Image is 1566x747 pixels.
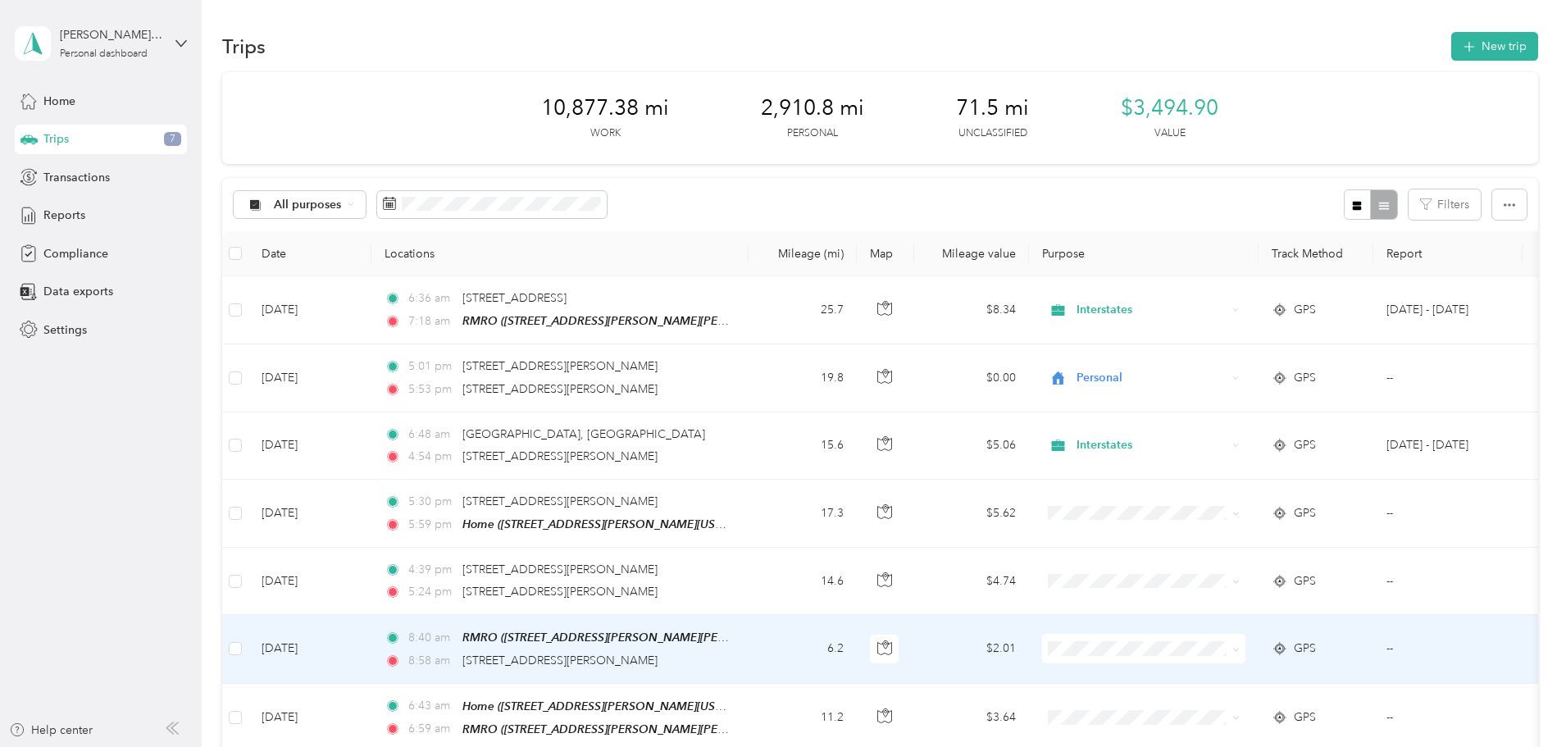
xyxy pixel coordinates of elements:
td: $5.06 [914,412,1029,480]
span: Data exports [43,283,113,300]
span: 5:59 pm [408,516,455,534]
span: [STREET_ADDRESS][PERSON_NAME] [462,449,658,463]
th: Track Method [1259,231,1373,276]
td: $2.01 [914,615,1029,683]
span: GPS [1294,436,1316,454]
td: [DATE] [248,615,371,683]
span: Home ([STREET_ADDRESS][PERSON_NAME][US_STATE]) [462,517,758,531]
span: GPS [1294,301,1316,319]
span: Compliance [43,245,108,262]
th: Report [1373,231,1523,276]
span: [STREET_ADDRESS][PERSON_NAME] [462,563,658,576]
span: GPS [1294,572,1316,590]
span: [GEOGRAPHIC_DATA], [GEOGRAPHIC_DATA] [462,427,705,441]
span: Interstates [1077,301,1227,319]
span: GPS [1294,369,1316,387]
td: [DATE] [248,480,371,548]
span: $3,494.90 [1121,95,1218,121]
p: Unclassified [958,126,1027,141]
span: 8:40 am [408,629,455,647]
div: [PERSON_NAME] [PERSON_NAME] [60,26,162,43]
span: Interstates [1077,436,1227,454]
td: -- [1373,480,1523,548]
span: 10,877.38 mi [541,95,669,121]
span: Reports [43,207,85,224]
th: Map [857,231,914,276]
button: New trip [1451,32,1538,61]
span: All purposes [274,199,342,211]
td: $8.34 [914,276,1029,344]
p: Work [590,126,621,141]
td: 6.2 [749,615,857,683]
span: [STREET_ADDRESS] [462,291,567,305]
td: 15.6 [749,412,857,480]
td: Oct 1 - 31, 2025 [1373,276,1523,344]
span: 8:58 am [408,652,455,670]
span: GPS [1294,640,1316,658]
span: 6:43 am [408,697,455,715]
button: Help center [9,722,93,739]
span: 5:30 pm [408,493,455,511]
span: 6:48 am [408,426,455,444]
span: Transactions [43,169,110,186]
th: Purpose [1029,231,1259,276]
td: [DATE] [248,412,371,480]
span: RMRO ([STREET_ADDRESS][PERSON_NAME][PERSON_NAME][US_STATE]) [462,314,854,328]
span: GPS [1294,708,1316,727]
td: $5.62 [914,480,1029,548]
span: [STREET_ADDRESS][PERSON_NAME] [462,359,658,373]
span: [STREET_ADDRESS][PERSON_NAME] [462,654,658,667]
span: RMRO ([STREET_ADDRESS][PERSON_NAME][PERSON_NAME][US_STATE]) [462,722,854,736]
span: 6:36 am [408,289,455,307]
td: [DATE] [248,344,371,412]
th: Mileage value [914,231,1029,276]
button: Filters [1409,189,1481,220]
span: 5:24 pm [408,583,455,601]
td: [DATE] [248,548,371,615]
p: Personal [787,126,838,141]
span: [STREET_ADDRESS][PERSON_NAME] [462,494,658,508]
span: 4:39 pm [408,561,455,579]
span: GPS [1294,504,1316,522]
td: 25.7 [749,276,857,344]
td: 17.3 [749,480,857,548]
span: 5:01 pm [408,358,455,376]
iframe: Everlance-gr Chat Button Frame [1474,655,1566,747]
span: [STREET_ADDRESS][PERSON_NAME] [462,382,658,396]
td: [DATE] [248,276,371,344]
h1: Trips [222,38,266,55]
td: $0.00 [914,344,1029,412]
span: 7 [164,132,181,147]
td: -- [1373,615,1523,683]
td: 14.6 [749,548,857,615]
div: Personal dashboard [60,49,148,59]
td: Oct 1 - 31, 2025 [1373,412,1523,480]
span: 71.5 mi [956,95,1029,121]
span: 6:59 am [408,720,455,738]
p: Value [1154,126,1186,141]
span: 2,910.8 mi [761,95,864,121]
th: Locations [371,231,749,276]
span: Settings [43,321,87,339]
td: -- [1373,548,1523,615]
th: Date [248,231,371,276]
td: -- [1373,344,1523,412]
span: Trips [43,130,69,148]
span: 5:53 pm [408,380,455,399]
th: Mileage (mi) [749,231,857,276]
span: RMRO ([STREET_ADDRESS][PERSON_NAME][PERSON_NAME][US_STATE]) [462,631,854,645]
span: 7:18 am [408,312,455,330]
span: Personal [1077,369,1227,387]
td: 19.8 [749,344,857,412]
td: $4.74 [914,548,1029,615]
span: [STREET_ADDRESS][PERSON_NAME] [462,585,658,599]
span: 4:54 pm [408,448,455,466]
span: Home ([STREET_ADDRESS][PERSON_NAME][US_STATE]) [462,699,758,713]
span: Home [43,93,75,110]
